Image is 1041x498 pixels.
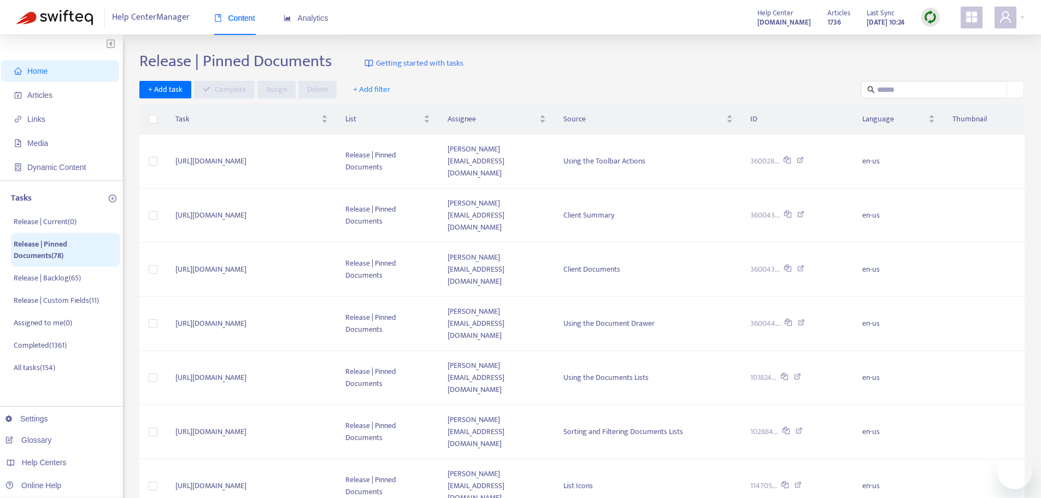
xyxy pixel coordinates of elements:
[5,481,61,490] a: Online Help
[750,155,779,167] span: 360028...
[867,16,904,28] strong: [DATE] 10:24
[14,216,77,227] p: Release | Current ( 0 )
[345,81,399,98] button: + Add filter
[448,113,537,125] span: Assignee
[854,351,944,405] td: en-us
[337,243,439,297] td: Release | Pinned Documents
[563,479,593,492] span: List Icons
[439,189,555,243] td: [PERSON_NAME][EMAIL_ADDRESS][DOMAIN_NAME]
[827,7,850,19] span: Articles
[11,192,32,205] p: Tasks
[337,104,439,134] th: List
[337,189,439,243] td: Release | Pinned Documents
[742,104,854,134] th: ID
[376,57,463,70] span: Getting started with tasks
[750,426,778,438] span: 102884...
[14,238,117,261] p: Release | Pinned Documents ( 78 )
[109,195,116,202] span: plus-circle
[563,209,614,221] span: Client Summary
[337,297,439,351] td: Release | Pinned Documents
[194,81,255,98] button: Complete
[14,139,22,147] span: file-image
[167,104,337,134] th: Task
[14,163,22,171] span: container
[555,104,742,134] th: Source
[167,297,337,351] td: [URL][DOMAIN_NAME]
[750,318,780,330] span: 360044...
[439,405,555,459] td: [PERSON_NAME][EMAIL_ADDRESS][DOMAIN_NAME]
[944,104,1025,134] th: Thumbnail
[27,139,48,148] span: Media
[298,81,337,98] button: Delete
[14,91,22,99] span: account-book
[139,51,332,71] h2: Release | Pinned Documents
[862,113,926,125] span: Language
[167,189,337,243] td: [URL][DOMAIN_NAME]
[175,113,319,125] span: Task
[337,134,439,189] td: Release | Pinned Documents
[27,115,45,124] span: Links
[284,14,291,22] span: area-chart
[14,67,22,75] span: home
[750,263,780,276] span: 360043...
[345,113,421,125] span: List
[167,134,337,189] td: [URL][DOMAIN_NAME]
[965,10,978,24] span: appstore
[364,51,463,75] a: Getting started with tasks
[563,263,620,276] span: Client Documents
[750,480,777,492] span: 114705...
[563,371,649,384] span: Using the Documents Lists
[563,425,683,438] span: Sorting and Filtering Documents Lists
[997,454,1032,489] iframe: Button to launch messaging window
[16,10,93,25] img: Swifteq
[439,243,555,297] td: [PERSON_NAME][EMAIL_ADDRESS][DOMAIN_NAME]
[27,91,52,99] span: Articles
[167,243,337,297] td: [URL][DOMAIN_NAME]
[439,104,555,134] th: Assignee
[14,295,99,306] p: Release | Custom Fields ( 11 )
[337,351,439,405] td: Release | Pinned Documents
[364,59,373,68] img: image-link
[867,86,875,93] span: search
[854,243,944,297] td: en-us
[167,351,337,405] td: [URL][DOMAIN_NAME]
[924,10,937,24] img: sync.dc5367851b00ba804db3.png
[439,297,555,351] td: [PERSON_NAME][EMAIL_ADDRESS][DOMAIN_NAME]
[750,209,780,221] span: 360043...
[257,81,296,98] button: Assign
[563,113,724,125] span: Source
[27,163,86,172] span: Dynamic Content
[757,7,793,19] span: Help Center
[112,7,190,28] span: Help Center Manager
[14,339,67,351] p: Completed ( 1361 )
[337,405,439,459] td: Release | Pinned Documents
[563,317,655,330] span: Using the Document Drawer
[854,405,944,459] td: en-us
[439,351,555,405] td: [PERSON_NAME][EMAIL_ADDRESS][DOMAIN_NAME]
[854,134,944,189] td: en-us
[148,84,183,96] span: + Add task
[854,104,944,134] th: Language
[854,297,944,351] td: en-us
[750,372,777,384] span: 101824...
[757,16,811,28] a: [DOMAIN_NAME]
[563,155,645,167] span: Using the Toolbar Actions
[5,436,51,444] a: Glossary
[353,83,391,96] span: + Add filter
[214,14,222,22] span: book
[854,189,944,243] td: en-us
[14,272,81,284] p: Release | Backlog ( 65 )
[214,14,255,22] span: Content
[14,317,72,329] p: Assigned to me ( 0 )
[14,362,55,373] p: All tasks ( 154 )
[284,14,328,22] span: Analytics
[867,7,895,19] span: Last Sync
[14,115,22,123] span: link
[999,10,1012,24] span: user
[22,458,67,467] span: Help Centers
[5,414,48,423] a: Settings
[27,67,48,75] span: Home
[139,81,191,98] button: + Add task
[167,405,337,459] td: [URL][DOMAIN_NAME]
